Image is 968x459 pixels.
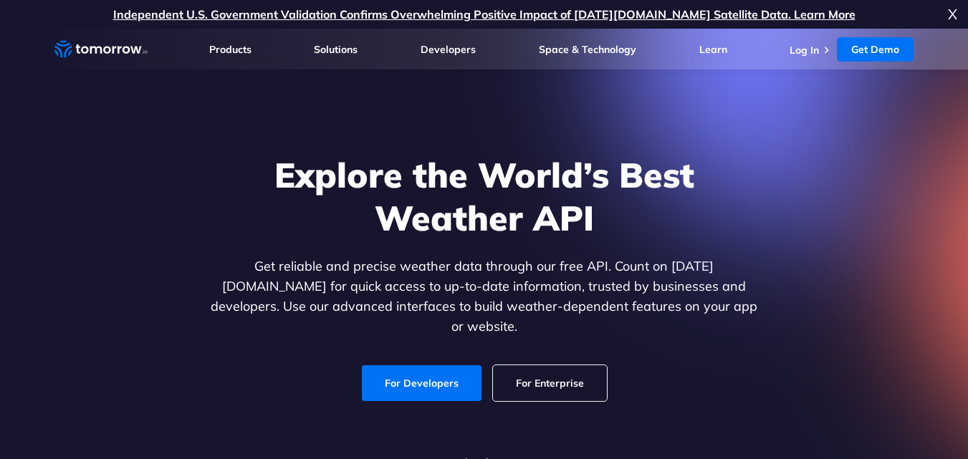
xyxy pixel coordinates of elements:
a: Independent U.S. Government Validation Confirms Overwhelming Positive Impact of [DATE][DOMAIN_NAM... [113,7,856,21]
a: Home link [54,39,148,60]
h1: Explore the World’s Best Weather API [208,153,761,239]
a: Solutions [314,43,358,56]
a: Developers [421,43,476,56]
a: Log In [790,44,819,57]
a: Products [209,43,251,56]
a: Get Demo [837,37,914,62]
p: Get reliable and precise weather data through our free API. Count on [DATE][DOMAIN_NAME] for quic... [208,256,761,337]
a: Learn [699,43,727,56]
a: Space & Technology [539,43,636,56]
